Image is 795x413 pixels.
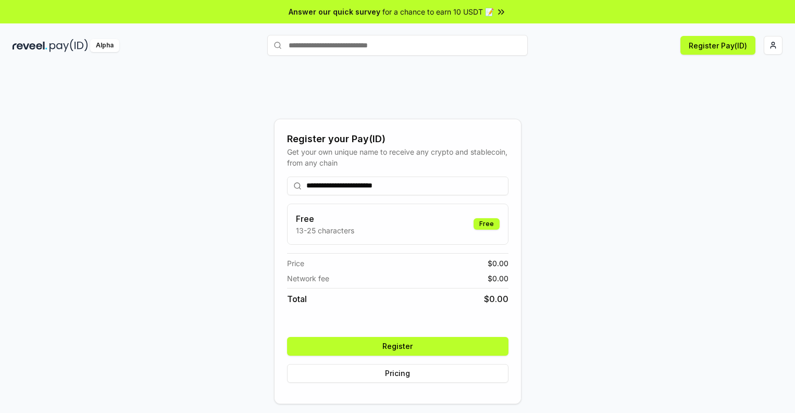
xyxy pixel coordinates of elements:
[287,258,304,269] span: Price
[488,258,508,269] span: $ 0.00
[13,39,47,52] img: reveel_dark
[287,273,329,284] span: Network fee
[488,273,508,284] span: $ 0.00
[90,39,119,52] div: Alpha
[287,364,508,383] button: Pricing
[287,337,508,356] button: Register
[296,225,354,236] p: 13-25 characters
[680,36,755,55] button: Register Pay(ID)
[49,39,88,52] img: pay_id
[382,6,494,17] span: for a chance to earn 10 USDT 📝
[287,146,508,168] div: Get your own unique name to receive any crypto and stablecoin, from any chain
[287,132,508,146] div: Register your Pay(ID)
[484,293,508,305] span: $ 0.00
[287,293,307,305] span: Total
[474,218,500,230] div: Free
[289,6,380,17] span: Answer our quick survey
[296,212,354,225] h3: Free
